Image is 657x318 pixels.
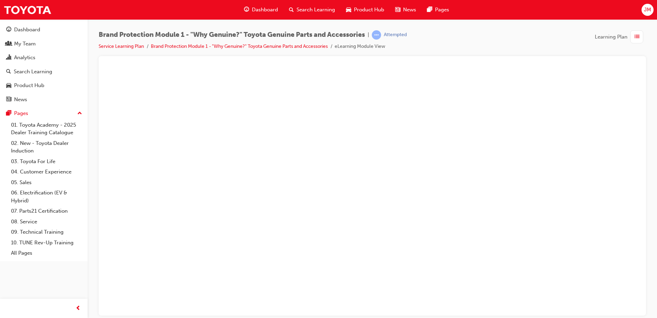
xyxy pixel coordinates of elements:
a: news-iconNews [390,3,422,17]
a: car-iconProduct Hub [341,3,390,17]
span: Product Hub [354,6,384,14]
a: 04. Customer Experience [8,167,85,177]
a: Service Learning Plan [99,43,144,49]
span: pages-icon [6,110,11,117]
span: news-icon [395,6,400,14]
button: DashboardMy TeamAnalyticsSearch LearningProduct HubNews [3,22,85,107]
a: 07. Parts21 Certification [8,206,85,216]
span: chart-icon [6,55,11,61]
span: learningRecordVerb_ATTEMPT-icon [372,30,381,40]
div: Dashboard [14,26,40,34]
li: eLearning Module View [335,43,385,51]
span: Learning Plan [595,33,627,41]
span: prev-icon [76,304,81,313]
span: up-icon [77,109,82,118]
span: | [368,31,369,39]
a: 02. New - Toyota Dealer Induction [8,138,85,156]
span: guage-icon [6,27,11,33]
div: Analytics [14,54,35,62]
img: Trak [3,2,52,18]
div: News [14,96,27,104]
span: News [403,6,416,14]
a: News [3,93,85,106]
a: 03. Toyota For Life [8,156,85,167]
div: Pages [14,109,28,117]
span: search-icon [289,6,294,14]
a: 10. TUNE Rev-Up Training [8,237,85,248]
span: Dashboard [252,6,278,14]
span: Pages [435,6,449,14]
a: search-iconSearch Learning [283,3,341,17]
span: car-icon [346,6,351,14]
span: people-icon [6,41,11,47]
button: Learning Plan [595,30,646,43]
a: Product Hub [3,79,85,92]
a: My Team [3,38,85,50]
span: car-icon [6,83,11,89]
a: 01. Toyota Academy - 2025 Dealer Training Catalogue [8,120,85,138]
a: pages-iconPages [422,3,455,17]
button: JM [642,4,654,16]
span: pages-icon [427,6,432,14]
a: All Pages [8,248,85,258]
span: search-icon [6,69,11,75]
div: Search Learning [14,68,52,76]
a: Dashboard [3,23,85,36]
a: guage-iconDashboard [238,3,283,17]
a: Analytics [3,51,85,64]
div: Attempted [384,32,407,38]
a: 08. Service [8,216,85,227]
a: 06. Electrification (EV & Hybrid) [8,188,85,206]
span: JM [644,6,651,14]
a: Brand Protection Module 1 - "Why Genuine?" Toyota Genuine Parts and Accessories [151,43,328,49]
button: Pages [3,107,85,120]
span: Brand Protection Module 1 - "Why Genuine?" Toyota Genuine Parts and Accessories [99,31,365,39]
a: 09. Technical Training [8,227,85,237]
span: list-icon [634,33,639,41]
span: Search Learning [297,6,335,14]
div: Product Hub [14,82,44,89]
span: guage-icon [244,6,249,14]
span: news-icon [6,97,11,103]
a: 05. Sales [8,177,85,188]
div: My Team [14,40,36,48]
a: Search Learning [3,65,85,78]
